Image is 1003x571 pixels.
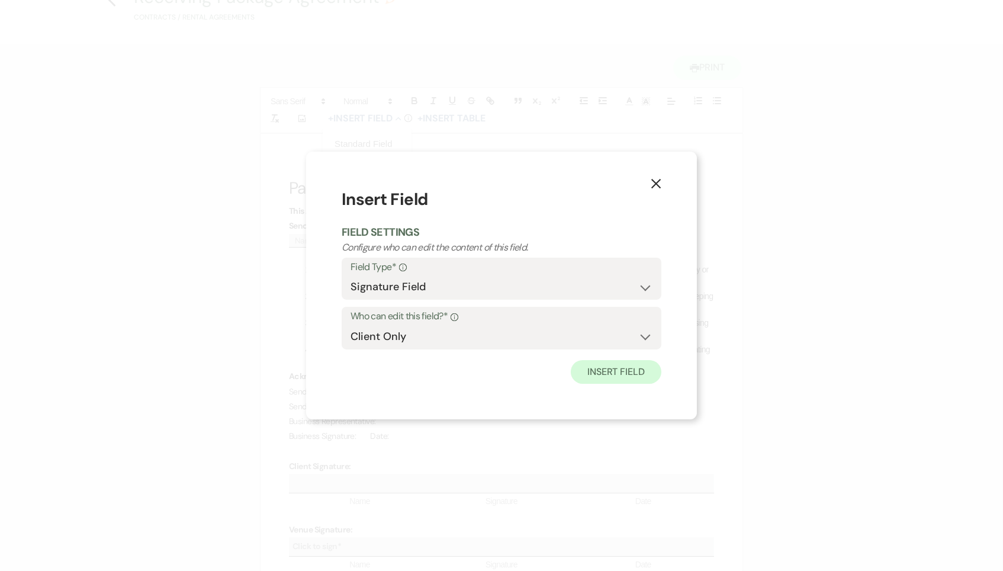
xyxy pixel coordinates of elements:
[342,187,661,212] h1: Insert Field
[351,259,652,276] label: Field Type*
[351,308,652,325] label: Who can edit this field?*
[342,240,597,255] p: Configure who can edit the content of this field.
[571,360,661,384] button: Insert Field
[342,225,661,240] h2: Field Settings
